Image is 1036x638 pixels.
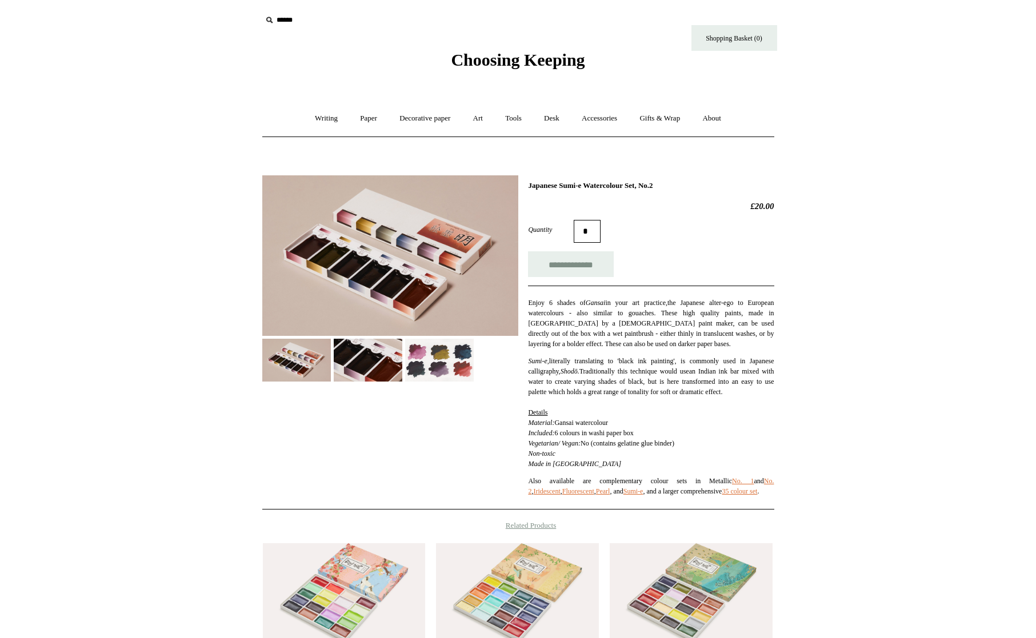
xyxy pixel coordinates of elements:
img: Japanese Sumi-e Watercolour Set, No.2 [262,339,331,382]
span: Details [528,408,547,416]
em: , [666,299,667,307]
a: Iridescent [533,487,560,495]
em: Vegetarian/ Vegan: [528,439,581,447]
span: Enjoy 6 shades of [528,299,585,307]
a: Decorative paper [389,103,461,134]
em: Included: [528,429,554,437]
a: Writing [305,103,348,134]
a: Fluorescent [562,487,594,495]
em: Material: [528,419,554,427]
p: literally translating to 'black ink painting', is commonly used in Japanese calligraphy, Traditio... [528,356,774,469]
span: in your art practice [605,299,666,307]
em: Shodō. [561,367,579,375]
span: Choosing Keeping [451,50,585,69]
h1: Japanese Sumi-e Watercolour Set, No.2 [528,181,774,190]
a: Tools [495,103,532,134]
img: Japanese Sumi-e Watercolour Set, No.2 [334,339,402,382]
a: Art [463,103,493,134]
a: Desk [534,103,570,134]
a: Shopping Basket (0) [691,25,777,51]
h2: £20.00 [528,201,774,211]
a: Choosing Keeping [451,59,585,67]
em: Sumi-e, [528,357,549,365]
a: 35 colour set [722,487,757,495]
a: Sumi-e [623,487,643,495]
em: Non-toxic Made in [GEOGRAPHIC_DATA] [528,450,621,468]
em: Gansai [586,299,606,307]
span: the Japanese alter-ego to European watercolours - also similar to gouaches. These high quality pa... [528,299,774,348]
label: Quantity [528,224,574,235]
a: Accessories [571,103,627,134]
a: Gifts & Wrap [629,103,690,134]
a: About [692,103,731,134]
a: No. 1 [732,477,754,485]
p: Also available are complementary colour sets in Metallic and , , , , and , and a larger comprehen... [528,476,774,496]
a: Pearl [596,487,610,495]
h4: Related Products [233,521,804,530]
img: Japanese Sumi-e Watercolour Set, No.2 [405,339,474,382]
img: Japanese Sumi-e Watercolour Set, No.2 [262,175,518,336]
span: an Indian ink bar mixed with water to create varying shades of black, but is here transformed int... [528,367,774,396]
a: Paper [350,103,387,134]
